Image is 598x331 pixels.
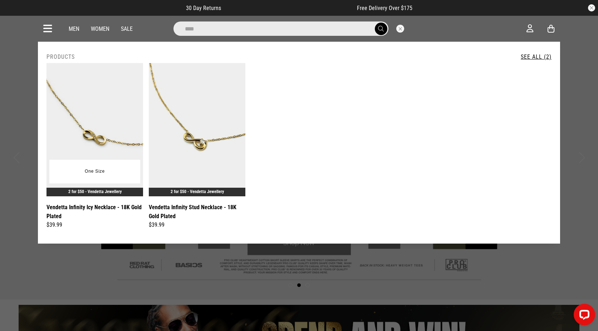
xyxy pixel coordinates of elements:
a: Vendetta Infinity Icy Necklace - 18K Gold Plated [46,203,143,221]
span: 30 Day Returns [186,5,221,11]
a: 2 for $50 - Vendetta Jewellery [68,189,122,194]
a: Women [91,25,109,32]
h2: Products [46,53,75,60]
iframe: Customer reviews powered by Trustpilot [235,4,343,11]
iframe: LiveChat chat widget [568,301,598,331]
span: Free Delivery Over $175 [357,5,412,11]
div: $39.99 [46,221,143,229]
a: 2 for $50 - Vendetta Jewellery [171,189,224,194]
img: Vendetta Infinity Stud Necklace - 18k Gold Plated in Gold [149,63,245,196]
a: Men [69,25,79,32]
button: One Size [79,165,110,178]
button: Close search [396,25,404,33]
div: $39.99 [149,221,245,229]
a: Vendetta Infinity Stud Necklace - 18K Gold Plated [149,203,245,221]
img: Vendetta Infinity Icy Necklace - 18k Gold Plated in Gold [46,63,143,196]
a: Sale [121,25,133,32]
a: See All (2) [521,53,552,60]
